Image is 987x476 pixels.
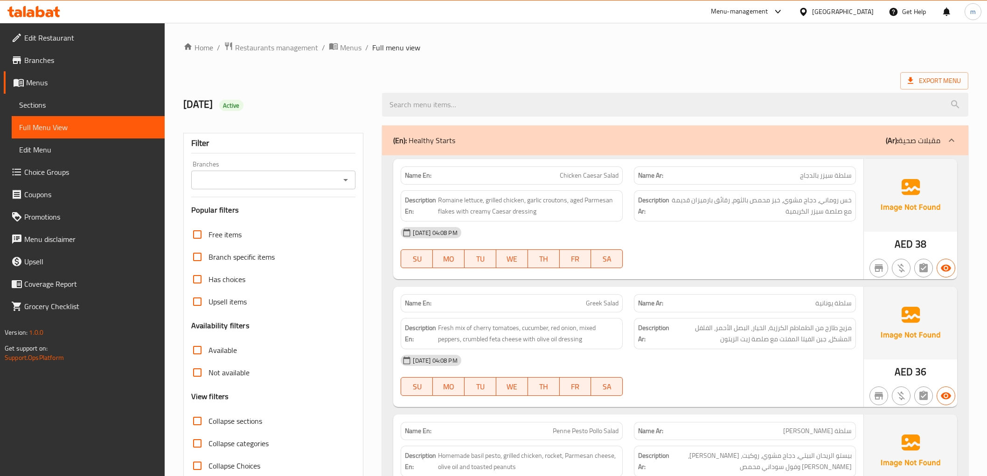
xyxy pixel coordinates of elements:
[4,206,165,228] a: Promotions
[937,259,955,277] button: Available
[892,386,911,405] button: Purchased item
[19,122,157,133] span: Full Menu View
[4,273,165,295] a: Coverage Report
[191,205,356,215] h3: Popular filters
[382,93,968,117] input: search
[586,298,619,308] span: Greek Salad
[24,189,157,200] span: Coupons
[812,7,874,17] div: [GEOGRAPHIC_DATA]
[26,77,157,88] span: Menus
[401,377,433,396] button: SU
[560,171,619,180] span: Chicken Caesar Salad
[29,326,43,338] span: 1.0.0
[500,380,524,393] span: WE
[560,249,591,268] button: FR
[438,322,619,345] span: Fresh mix of cherry tomatoes, cucumber, red onion, mixed peppers, crumbled feta cheese with olive...
[191,391,229,402] h3: View filters
[24,211,157,222] span: Promotions
[528,249,560,268] button: TH
[382,125,968,155] div: (En): Healthy Starts(Ar):مقبلات صحية
[532,252,556,266] span: TH
[438,194,619,217] span: Romaine lettuce, grilled chicken, garlic croutons, aged Parmesan flakes with creamy Caesar dressing
[671,322,852,345] span: مزيج طازج من الطماطم الكرزية، الخيار، البصل الأحمر، الفلفل المشكل، جبن الفيتا المفتت مع صلصة زيت ...
[908,75,961,87] span: Export Menu
[465,249,496,268] button: TU
[209,251,275,262] span: Branch specific items
[433,249,465,268] button: MO
[209,296,247,307] span: Upsell items
[217,42,220,53] li: /
[209,274,245,285] span: Has choices
[563,252,588,266] span: FR
[468,380,493,393] span: TU
[329,41,361,54] a: Menus
[24,234,157,245] span: Menu disclaimer
[5,342,48,354] span: Get support on:
[937,386,955,405] button: Available
[4,250,165,273] a: Upsell
[24,301,157,312] span: Grocery Checklist
[405,194,436,217] strong: Description En:
[372,42,420,53] span: Full menu view
[19,144,157,155] span: Edit Menu
[24,166,157,178] span: Choice Groups
[468,252,493,266] span: TU
[895,235,913,253] span: AED
[4,228,165,250] a: Menu disclaimer
[914,259,933,277] button: Not has choices
[5,326,28,338] span: Version:
[393,133,407,147] b: (En):
[409,356,461,365] span: [DATE] 04:08 PM
[638,171,663,180] strong: Name Ar:
[209,367,250,378] span: Not available
[886,135,940,146] p: مقبلات صحية
[235,42,318,53] span: Restaurants management
[405,380,429,393] span: SU
[405,171,431,180] strong: Name En:
[405,252,429,266] span: SU
[895,363,913,381] span: AED
[671,194,852,217] span: خس روماني، دجاج مشوي، خبز محمص بالثوم، رقائق بارميزان قديمة مع صلصة سيزر الكريمية
[4,183,165,206] a: Coupons
[12,116,165,138] a: Full Menu View
[183,41,968,54] nav: breadcrumb
[5,352,64,364] a: Support.OpsPlatform
[970,7,976,17] span: m
[393,135,455,146] p: Healthy Starts
[560,377,591,396] button: FR
[4,295,165,317] a: Grocery Checklist
[800,171,852,180] span: سلطة سيزر بالدجاج
[437,252,461,266] span: MO
[496,249,528,268] button: WE
[209,229,242,240] span: Free items
[191,320,250,331] h3: Availability filters
[591,249,623,268] button: SA
[595,380,619,393] span: SA
[12,94,165,116] a: Sections
[864,287,957,359] img: Ae5nvW7+0k+MAAAAAElFTkSuQmCC
[711,6,768,17] div: Menu-management
[864,159,957,232] img: Ae5nvW7+0k+MAAAAAElFTkSuQmCC
[19,99,157,110] span: Sections
[528,377,560,396] button: TH
[438,450,619,473] span: Homemade basil pesto, grilled chicken, rocket, Parmesan cheese, olive oil and toasted peanuts
[24,55,157,66] span: Branches
[815,298,852,308] span: سلطة يونانية
[638,194,669,217] strong: Description Ar:
[322,42,325,53] li: /
[886,133,898,147] b: (Ar):
[4,49,165,71] a: Branches
[783,426,852,436] span: سلطة [PERSON_NAME]
[224,41,318,54] a: Restaurants management
[595,252,619,266] span: SA
[4,71,165,94] a: Menus
[465,377,496,396] button: TU
[340,42,361,53] span: Menus
[219,101,243,110] span: Active
[500,252,524,266] span: WE
[433,377,465,396] button: MO
[209,460,260,471] span: Collapse Choices
[915,235,926,253] span: 38
[563,380,588,393] span: FR
[209,345,237,356] span: Available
